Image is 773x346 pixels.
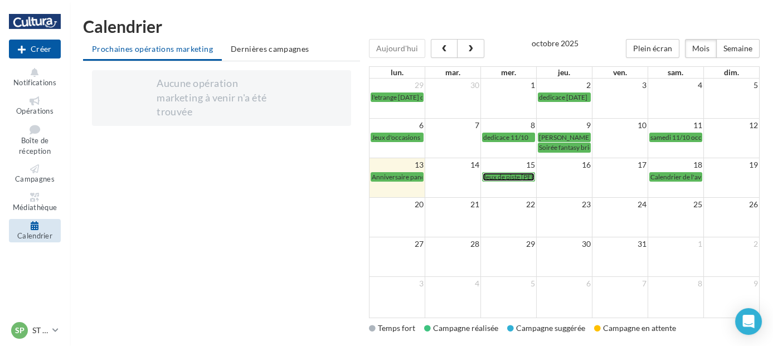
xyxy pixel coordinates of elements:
[231,44,309,53] span: Dernières campagnes
[370,67,425,78] th: lun.
[685,39,717,58] button: Mois
[648,277,703,291] td: 8
[372,173,429,181] span: Anniversaire panda
[425,237,480,251] td: 28
[648,119,703,133] td: 11
[370,198,425,212] td: 20
[425,277,480,291] td: 4
[539,93,587,101] span: dedicace [DATE]
[32,325,48,336] p: ST PRIEST
[369,39,425,58] button: Aujourd'hui
[13,203,57,212] span: Médiathèque
[13,78,56,87] span: Notifications
[703,237,759,251] td: 2
[370,79,425,92] td: 29
[648,198,703,212] td: 25
[594,323,676,334] div: Campagne en attente
[371,172,424,182] a: Anniversaire panda
[482,133,535,142] a: dedicace 11/10
[648,237,703,251] td: 1
[592,79,648,92] td: 3
[92,44,213,53] span: Prochaines opérations marketing
[15,175,55,184] span: Campagnes
[370,119,425,133] td: 6
[592,237,648,251] td: 31
[648,67,703,78] th: sam.
[371,92,424,102] a: l'etrange [DATE] des sorciers 2025
[425,67,480,78] th: mar.
[650,173,711,181] span: Calendrier de l'avent
[372,133,420,142] span: Jeux d'occasions
[482,172,535,182] a: Jeux de piste [PERSON_NAME]
[9,320,61,341] a: SP ST PRIEST
[703,277,759,291] td: 9
[371,133,424,142] a: Jeux d'occasions
[538,143,591,152] a: Soirée fantasy brief
[9,40,61,59] div: Nouvelle campagne
[539,133,620,142] span: [PERSON_NAME] et Legami
[17,231,52,240] span: Calendrier
[536,198,592,212] td: 23
[9,191,61,215] a: Médiathèque
[19,137,51,156] span: Boîte de réception
[536,277,592,291] td: 6
[716,39,760,58] button: Semaine
[536,158,592,172] td: 16
[372,93,471,101] span: l'etrange [DATE] des sorciers 2025
[703,67,759,78] th: dim.
[425,119,480,133] td: 7
[480,67,536,78] th: mer.
[480,79,536,92] td: 1
[16,106,54,115] span: Opérations
[626,39,679,58] button: Plein écran
[649,172,702,182] a: Calendrier de l'avent
[425,79,480,92] td: 30
[536,79,592,92] td: 2
[369,323,415,334] div: Temps fort
[703,119,759,133] td: 12
[480,237,536,251] td: 29
[424,323,498,334] div: Campagne réalisée
[480,158,536,172] td: 15
[9,219,61,243] a: Calendrier
[532,39,578,47] h2: octobre 2025
[370,158,425,172] td: 13
[425,198,480,212] td: 21
[9,66,61,90] button: Notifications
[592,198,648,212] td: 24
[648,79,703,92] td: 4
[370,237,425,251] td: 27
[592,277,648,291] td: 7
[480,198,536,212] td: 22
[650,133,717,142] span: samedi 11/10 occasion
[592,67,648,78] th: ven.
[735,308,762,335] div: Open Intercom Messenger
[538,133,591,142] a: [PERSON_NAME] et Legami
[538,92,591,102] a: dedicace [DATE]
[536,67,592,78] th: jeu.
[648,158,703,172] td: 18
[425,158,480,172] td: 14
[536,119,592,133] td: 9
[9,122,61,158] a: Boîte de réception
[536,237,592,251] td: 30
[703,79,759,92] td: 5
[483,133,528,142] span: dedicace 11/10
[480,119,536,133] td: 8
[157,76,286,119] div: Aucune opération marketing à venir n'a été trouvée
[370,277,425,291] td: 3
[83,18,760,35] h1: Calendrier
[15,325,25,336] span: SP
[703,158,759,172] td: 19
[480,277,536,291] td: 5
[539,143,595,152] span: Soirée fantasy brief
[649,133,702,142] a: samedi 11/10 occasion
[592,119,648,133] td: 10
[592,158,648,172] td: 17
[703,198,759,212] td: 26
[9,94,61,118] a: Opérations
[9,40,61,59] button: Créer
[9,162,61,186] a: Campagnes
[483,173,573,181] span: Jeux de piste [PERSON_NAME]
[507,323,585,334] div: Campagne suggérée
